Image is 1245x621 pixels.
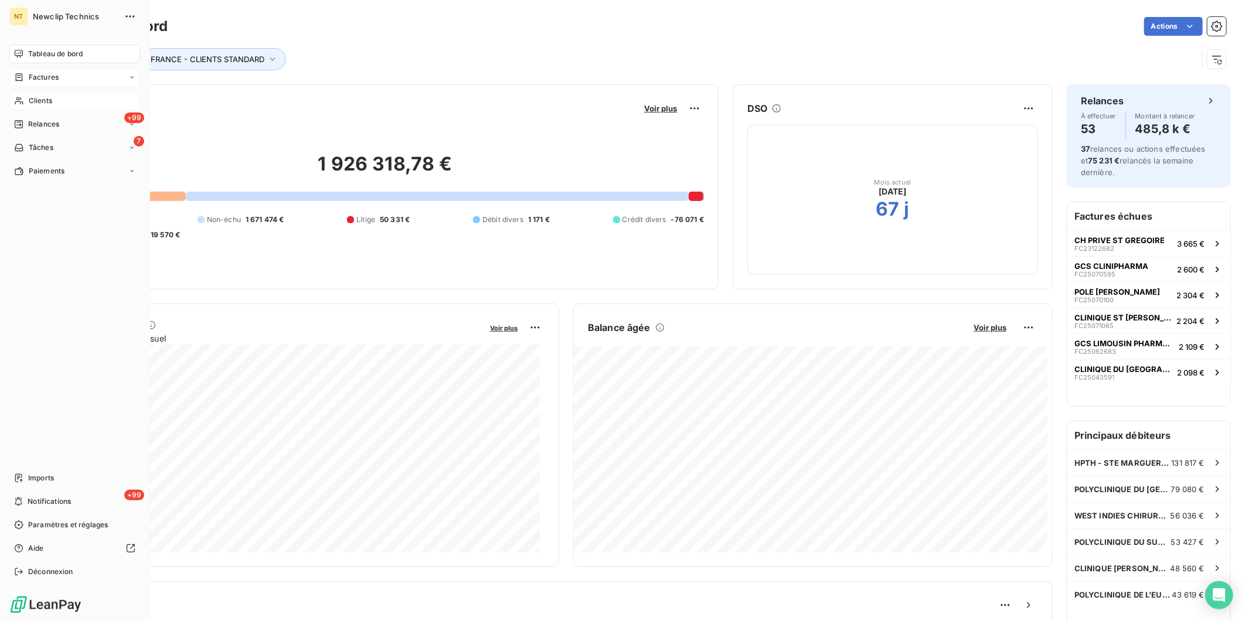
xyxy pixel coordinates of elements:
span: Factures [29,72,59,83]
h4: 485,8 k € [1135,120,1195,138]
span: 2 204 € [1176,316,1205,326]
span: FC25070100 [1074,296,1114,303]
span: FC25071065 [1074,322,1114,329]
span: POLYCLINIQUE DU [GEOGRAPHIC_DATA] [1074,484,1171,494]
span: [DATE] [879,186,907,197]
button: CLINIQUE DU [GEOGRAPHIC_DATA]FC250435912 098 € [1067,359,1230,385]
span: Newclip Technics [33,12,117,21]
span: Notifications [28,496,71,507]
span: 7 [134,136,144,146]
button: GCS CLINIPHARMAFC250705952 600 € [1067,256,1230,282]
h2: 1 926 318,78 € [66,152,704,187]
span: FC25070595 [1074,271,1115,278]
div: Open Intercom Messenger [1205,581,1233,609]
h6: Factures échues [1067,202,1230,230]
span: Débit divers [482,214,523,225]
button: CLINIQUE ST [PERSON_NAME] (06)FC250710652 204 € [1067,308,1230,333]
span: À effectuer [1081,112,1116,120]
span: CLINIQUE DU [GEOGRAPHIC_DATA] [1074,364,1172,374]
button: Voir plus [487,322,521,333]
button: POLE [PERSON_NAME]FC250701002 304 € [1067,282,1230,308]
span: +99 [124,112,144,123]
span: -76 071 € [671,214,704,225]
span: Voir plus [974,323,1006,332]
span: Aide [28,543,44,554]
span: CLINIQUE ST [PERSON_NAME] (06) [1074,313,1172,322]
span: 48 560 € [1171,564,1205,573]
span: 1 671 474 € [246,214,284,225]
h6: Relances [1081,94,1124,108]
span: 75 231 € [1088,156,1120,165]
h6: Principaux débiteurs [1067,421,1230,449]
span: POLYCLINIQUE DE L'EUROPE (44) [1074,590,1172,599]
span: POLYCLINIQUE DU SUD DE LA [GEOGRAPHIC_DATA] [1074,537,1171,547]
span: 2 304 € [1176,291,1205,300]
span: FC25062683 [1074,348,1116,355]
span: Voir plus [644,104,677,113]
span: relances ou actions effectuées et relancés la semaine dernière. [1081,144,1206,177]
span: 2 109 € [1179,342,1205,352]
span: 1 171 € [528,214,550,225]
span: WEST INDIES CHIRURGIE [1074,511,1171,520]
span: Non-échu [207,214,241,225]
button: Voir plus [970,322,1010,333]
span: Chiffre d'affaires mensuel [66,332,482,344]
button: GCS LIMOUSIN PHARMASTEFC250626832 109 € [1067,333,1230,359]
span: HPTH - STE MARGUERITE (83) - NE PLU [1074,458,1172,468]
h4: 53 [1081,120,1116,138]
span: Mois actuel [875,179,911,186]
span: CH PRIVE ST GREGOIRE [1074,236,1165,245]
a: Aide [9,539,140,558]
span: 50 331 € [380,214,410,225]
span: FC23122682 [1074,245,1114,252]
span: 79 080 € [1171,484,1205,494]
span: GCS LIMOUSIN PHARMASTE [1074,339,1174,348]
span: 3 665 € [1177,239,1205,248]
h2: 67 [876,197,899,221]
span: Paiements [29,166,64,176]
button: Actions [1144,17,1203,36]
span: Litige [356,214,375,225]
span: Voir plus [490,324,518,332]
span: POLE [PERSON_NAME] [1074,287,1160,296]
div: NT [9,7,28,26]
span: +99 [124,490,144,500]
span: Déconnexion [28,567,73,577]
span: Crédit divers [622,214,666,225]
span: Tâches [29,142,53,153]
span: FC25043591 [1074,374,1114,381]
span: Montant à relancer [1135,112,1195,120]
span: 2 600 € [1177,265,1205,274]
span: 53 427 € [1171,537,1205,547]
button: Voir plus [641,103,681,114]
h6: Balance âgée [588,320,651,335]
span: Imports [28,473,54,483]
span: -19 570 € [147,230,180,240]
span: Relances [28,119,59,129]
span: 2 098 € [1177,368,1205,377]
span: 43 619 € [1172,590,1205,599]
span: Clients [29,95,52,106]
img: Logo LeanPay [9,595,82,614]
button: Tags : FRANCE - CLIENTS STANDARD [110,48,286,70]
h6: DSO [747,101,767,115]
span: CLINIQUE [PERSON_NAME] (92) [1074,564,1171,573]
span: 37 [1081,144,1090,153]
button: CH PRIVE ST GREGOIREFC231226823 665 € [1067,230,1230,256]
span: Tableau de bord [28,49,83,59]
span: 131 817 € [1172,458,1205,468]
span: GCS CLINIPHARMA [1074,261,1148,271]
h2: j [904,197,910,221]
span: 56 036 € [1171,511,1205,520]
span: Paramètres et réglages [28,520,108,530]
span: Tags : FRANCE - CLIENTS STANDARD [127,54,264,64]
